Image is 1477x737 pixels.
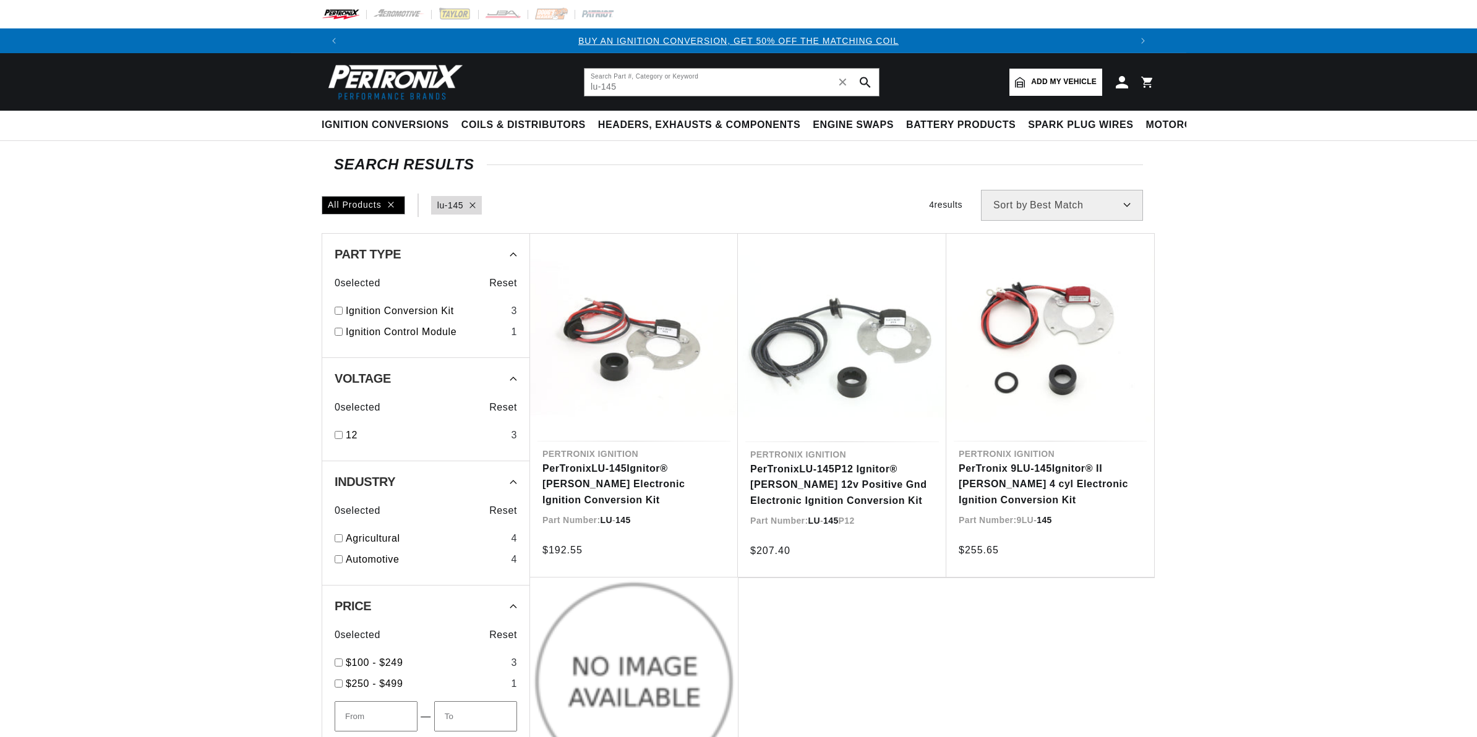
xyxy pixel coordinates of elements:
[511,552,517,568] div: 4
[322,28,346,53] button: Translation missing: en.sections.announcements.previous_announcement
[421,709,431,725] span: —
[335,275,380,291] span: 0 selected
[335,248,401,260] span: Part Type
[335,399,380,415] span: 0 selected
[346,34,1131,48] div: 1 of 3
[461,119,586,132] span: Coils & Distributors
[900,111,1022,140] summary: Battery Products
[346,678,403,689] span: $250 - $499
[322,196,405,215] div: All Products
[1146,119,1220,132] span: Motorcycle
[489,503,517,519] span: Reset
[322,61,464,103] img: Pertronix
[1009,69,1102,96] a: Add my vehicle
[335,475,395,488] span: Industry
[750,461,934,509] a: PerTronixLU-145P12 Ignitor® [PERSON_NAME] 12v Positive Gnd Electronic Ignition Conversion Kit
[511,324,517,340] div: 1
[1022,111,1139,140] summary: Spark Plug Wires
[578,36,899,46] a: BUY AN IGNITION CONVERSION, GET 50% OFF THE MATCHING COIL
[489,399,517,415] span: Reset
[511,676,517,692] div: 1
[335,627,380,643] span: 0 selected
[455,111,592,140] summary: Coils & Distributors
[346,657,403,668] span: $100 - $249
[322,119,449,132] span: Ignition Conversions
[511,655,517,671] div: 3
[489,275,517,291] span: Reset
[1140,111,1226,140] summary: Motorcycle
[322,111,455,140] summary: Ignition Conversions
[906,119,1016,132] span: Battery Products
[335,503,380,519] span: 0 selected
[437,198,464,212] a: lu-145
[335,701,417,731] input: From
[346,324,506,340] a: Ignition Control Module
[1028,119,1133,132] span: Spark Plug Wires
[981,190,1143,221] select: Sort by
[592,111,807,140] summary: Headers, Exhausts & Components
[993,200,1027,210] span: Sort by
[346,530,506,547] a: Agricultural
[434,701,517,731] input: To
[1131,28,1155,53] button: Translation missing: en.sections.announcements.next_announcement
[511,303,517,319] div: 3
[598,119,800,132] span: Headers, Exhausts & Components
[852,69,879,96] button: search button
[335,600,371,612] span: Price
[346,427,506,443] a: 12
[335,372,391,385] span: Voltage
[511,530,517,547] div: 4
[291,28,1186,53] slideshow-component: Translation missing: en.sections.announcements.announcement_bar
[807,111,900,140] summary: Engine Swaps
[584,69,879,96] input: Search Part #, Category or Keyword
[813,119,894,132] span: Engine Swaps
[346,303,506,319] a: Ignition Conversion Kit
[1031,76,1097,88] span: Add my vehicle
[346,552,506,568] a: Automotive
[346,34,1131,48] div: Announcement
[334,158,1143,171] div: SEARCH RESULTS
[959,461,1142,508] a: PerTronix 9LU-145Ignitor® II [PERSON_NAME] 4 cyl Electronic Ignition Conversion Kit
[489,627,517,643] span: Reset
[511,427,517,443] div: 3
[929,200,962,210] span: 4 results
[542,461,726,508] a: PerTronixLU-145Ignitor® [PERSON_NAME] Electronic Ignition Conversion Kit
